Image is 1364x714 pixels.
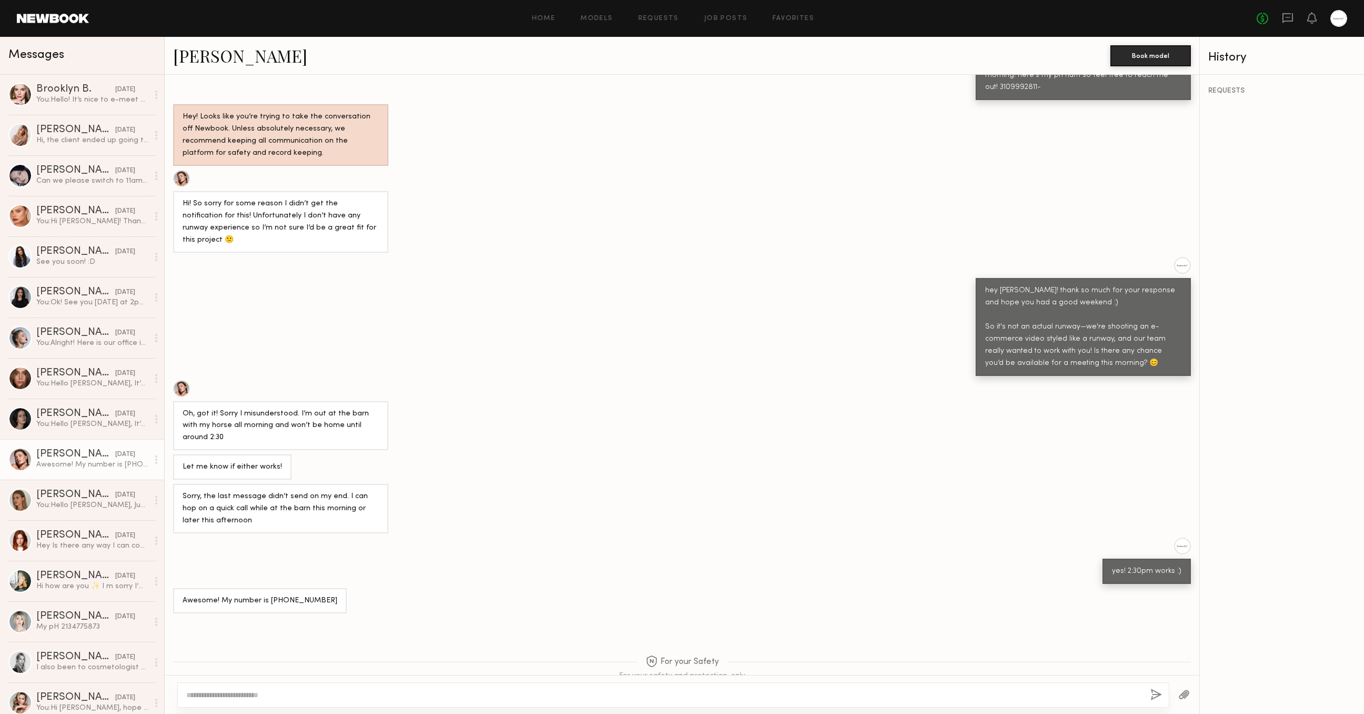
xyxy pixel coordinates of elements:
[1110,45,1191,66] button: Book model
[36,622,148,632] div: My pH 2134775873
[704,15,748,22] a: Job Posts
[115,328,135,338] div: [DATE]
[638,15,679,22] a: Requests
[36,409,115,419] div: [PERSON_NAME]
[115,125,135,135] div: [DATE]
[183,111,379,160] div: Hey! Looks like you’re trying to take the conversation off Newbook. Unless absolutely necessary, ...
[115,166,135,176] div: [DATE]
[36,662,148,672] div: I also been to cosmetologist and I she did a deep cleaning so I have really red skin Sorry:) I’ll...
[36,379,148,389] div: You: Hello [PERSON_NAME], It’s nice to e-meet you :) My name is [PERSON_NAME], and I’m a studio o...
[36,581,148,591] div: Hi how are you ✨ I m sorry I’m no longer in LA 😓
[36,368,115,379] div: [PERSON_NAME]
[183,198,379,246] div: Hi! So sorry for some reason I didn’t get the notification for this! Unfortunately I don’t have a...
[115,369,135,379] div: [DATE]
[36,176,148,186] div: Can we please switch to 11am if it’s ok for you
[36,216,148,226] div: You: Hi [PERSON_NAME]! Thank you for your interest. Alright! Here is our office information : off...
[773,15,814,22] a: Favorites
[36,500,148,510] div: You: Hello [PERSON_NAME], Just wanted to give you little bit more information on the project. Our...
[115,450,135,460] div: [DATE]
[1208,87,1356,95] div: REQUESTS
[36,611,115,622] div: [PERSON_NAME]
[115,247,135,257] div: [DATE]
[1110,51,1191,60] a: Book model
[36,490,115,500] div: [PERSON_NAME]
[36,530,115,541] div: [PERSON_NAME]
[36,246,115,257] div: [PERSON_NAME]
[1112,566,1181,578] div: yes! 2:30pm works :)
[36,165,115,176] div: [PERSON_NAME]
[36,571,115,581] div: [PERSON_NAME]
[532,15,556,22] a: Home
[115,693,135,703] div: [DATE]
[580,15,613,22] a: Models
[115,85,135,95] div: [DATE]
[115,206,135,216] div: [DATE]
[36,692,115,703] div: [PERSON_NAME]
[36,125,115,135] div: [PERSON_NAME]
[115,409,135,419] div: [DATE]
[1208,52,1356,64] div: History
[115,287,135,297] div: [DATE]
[36,703,148,713] div: You: Hi [PERSON_NAME], hope you're doing well :) Thank you so much for coming in for the casting ...
[183,461,282,473] div: Let me know if either works!
[183,491,379,527] div: Sorry, the last message didn’t send on my end. I can hop on a quick call while at the barn this m...
[36,449,115,460] div: [PERSON_NAME]
[115,531,135,541] div: [DATE]
[8,49,64,61] span: Messages
[115,612,135,622] div: [DATE]
[36,206,115,216] div: [PERSON_NAME]
[646,656,719,669] span: For your Safety
[36,297,148,308] div: You: Ok! See you [DATE] at 2pm. Looking forward to seeing you :)
[115,571,135,581] div: [DATE]
[183,408,379,444] div: Oh, got it! Sorry I misunderstood. I’m out at the barn with my horse all morning and won’t be hom...
[36,95,148,105] div: You: Hello! It’s nice to e-meet you :) My name is [PERSON_NAME], and I’m a studio operations spec...
[115,490,135,500] div: [DATE]
[36,419,148,429] div: You: Hello [PERSON_NAME], It’s nice to e-meet you :) My name is [PERSON_NAME], and I’m a studio o...
[36,652,115,662] div: [PERSON_NAME]
[36,338,148,348] div: You: Alright! Here is our office information : office address : [STREET_ADDRESS] parking : there'...
[598,671,766,690] div: For your safety and protection, only communicate and pay directly within Newbook
[36,541,148,551] div: Hey Is there any way I can come around 12:30 instead? Or is that during your lunch?
[36,257,148,267] div: See you soon! :D
[36,460,148,470] div: Awesome! My number is [PHONE_NUMBER]
[183,595,337,607] div: Awesome! My number is [PHONE_NUMBER]
[115,652,135,662] div: [DATE]
[36,135,148,145] div: Hi, the client ended up going through with the shoot for [DATE]. Can I come at 1:30 after the sho...
[36,287,115,297] div: [PERSON_NAME]
[985,285,1181,370] div: hey [PERSON_NAME]! thank so much for your response and hope you had a good weekend :) So it's not...
[36,84,115,95] div: Brooklyn B.
[173,44,307,67] a: [PERSON_NAME]
[36,328,115,338] div: [PERSON_NAME]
